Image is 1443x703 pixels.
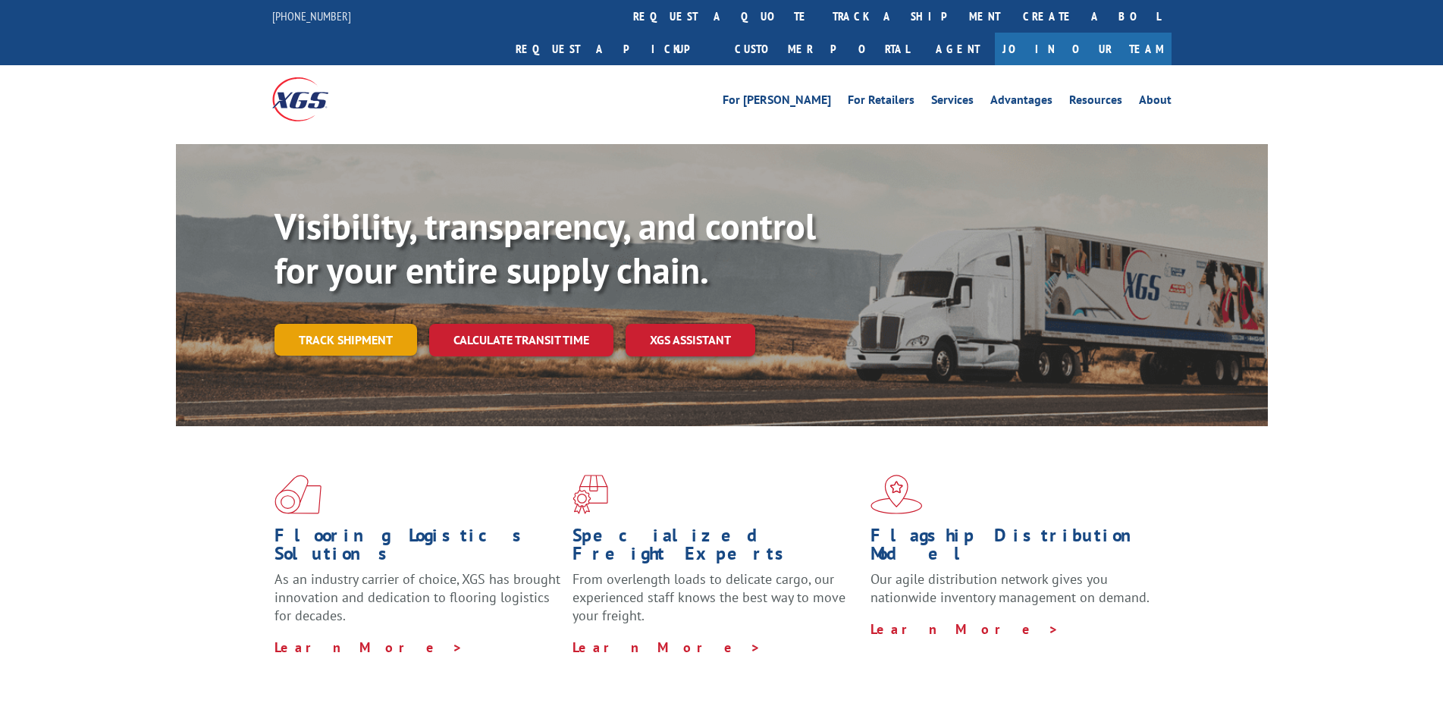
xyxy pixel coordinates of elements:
[572,570,859,638] p: From overlength loads to delicate cargo, our experienced staff knows the best way to move your fr...
[848,94,914,111] a: For Retailers
[274,639,463,656] a: Learn More >
[995,33,1172,65] a: Join Our Team
[504,33,723,65] a: Request a pickup
[1069,94,1122,111] a: Resources
[990,94,1052,111] a: Advantages
[274,475,322,514] img: xgs-icon-total-supply-chain-intelligence-red
[274,202,816,293] b: Visibility, transparency, and control for your entire supply chain.
[274,526,561,570] h1: Flooring Logistics Solutions
[871,475,923,514] img: xgs-icon-flagship-distribution-model-red
[274,324,417,356] a: Track shipment
[871,570,1150,606] span: Our agile distribution network gives you nationwide inventory management on demand.
[723,94,831,111] a: For [PERSON_NAME]
[626,324,755,356] a: XGS ASSISTANT
[272,8,351,24] a: [PHONE_NUMBER]
[931,94,974,111] a: Services
[572,475,608,514] img: xgs-icon-focused-on-flooring-red
[871,620,1059,638] a: Learn More >
[429,324,613,356] a: Calculate transit time
[572,526,859,570] h1: Specialized Freight Experts
[1139,94,1172,111] a: About
[274,570,560,624] span: As an industry carrier of choice, XGS has brought innovation and dedication to flooring logistics...
[921,33,995,65] a: Agent
[572,639,761,656] a: Learn More >
[723,33,921,65] a: Customer Portal
[871,526,1157,570] h1: Flagship Distribution Model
